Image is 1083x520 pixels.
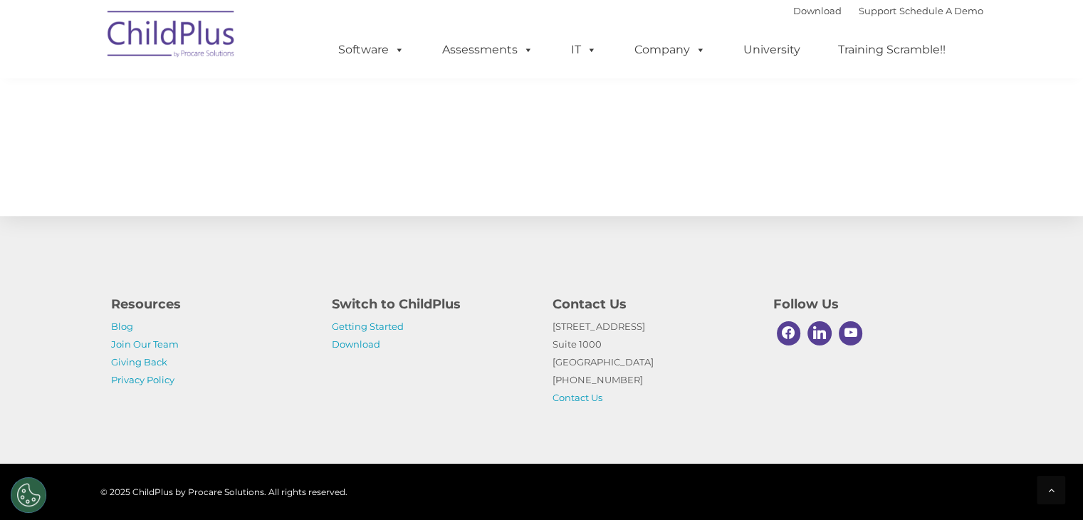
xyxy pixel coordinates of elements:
[324,36,419,64] a: Software
[793,5,983,16] font: |
[100,1,243,72] img: ChildPlus by Procare Solutions
[553,318,752,407] p: [STREET_ADDRESS] Suite 1000 [GEOGRAPHIC_DATA] [PHONE_NUMBER]
[859,5,896,16] a: Support
[111,294,310,314] h4: Resources
[198,94,241,105] span: Last name
[553,392,602,403] a: Contact Us
[553,294,752,314] h4: Contact Us
[773,318,805,349] a: Facebook
[111,356,167,368] a: Giving Back
[111,374,174,385] a: Privacy Policy
[11,477,46,513] button: Cookies Settings
[332,294,531,314] h4: Switch to ChildPlus
[793,5,842,16] a: Download
[332,321,404,332] a: Getting Started
[198,152,258,163] span: Phone number
[111,338,179,350] a: Join Our Team
[111,321,133,332] a: Blog
[804,318,835,349] a: Linkedin
[824,36,960,64] a: Training Scramble!!
[332,338,380,350] a: Download
[557,36,611,64] a: IT
[620,36,720,64] a: Company
[428,36,548,64] a: Assessments
[899,5,983,16] a: Schedule A Demo
[773,294,973,314] h4: Follow Us
[729,36,815,64] a: University
[100,487,347,497] span: © 2025 ChildPlus by Procare Solutions. All rights reserved.
[835,318,867,349] a: Youtube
